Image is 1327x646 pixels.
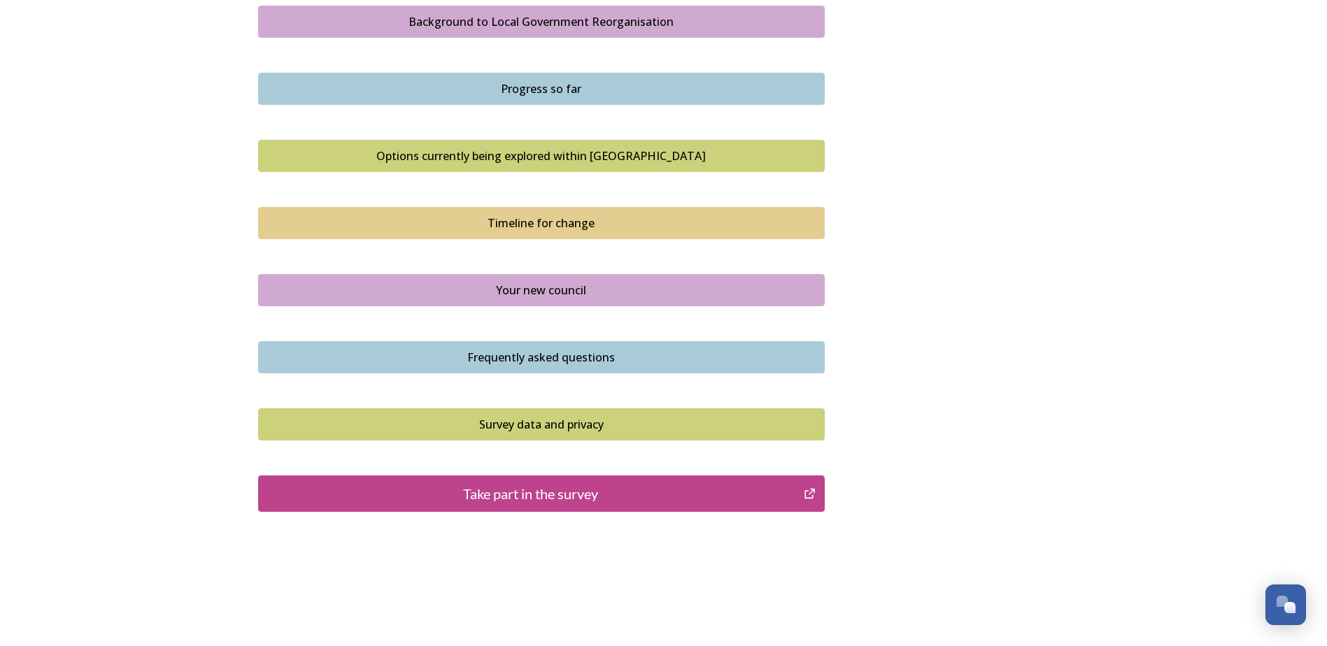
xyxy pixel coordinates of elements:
[258,73,825,105] button: Progress so far
[266,483,797,504] div: Take part in the survey
[258,140,825,172] button: Options currently being explored within West Sussex
[258,341,825,373] button: Frequently asked questions
[258,475,825,512] button: Take part in the survey
[258,408,825,440] button: Survey data and privacy
[266,215,817,231] div: Timeline for change
[1265,584,1306,625] button: Open Chat
[266,416,817,433] div: Survey data and privacy
[258,274,825,306] button: Your new council
[266,13,817,30] div: Background to Local Government Reorganisation
[266,349,817,366] div: Frequently asked questions
[266,282,817,299] div: Your new council
[258,6,825,38] button: Background to Local Government Reorganisation
[258,207,825,239] button: Timeline for change
[266,148,817,164] div: Options currently being explored within [GEOGRAPHIC_DATA]
[266,80,817,97] div: Progress so far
